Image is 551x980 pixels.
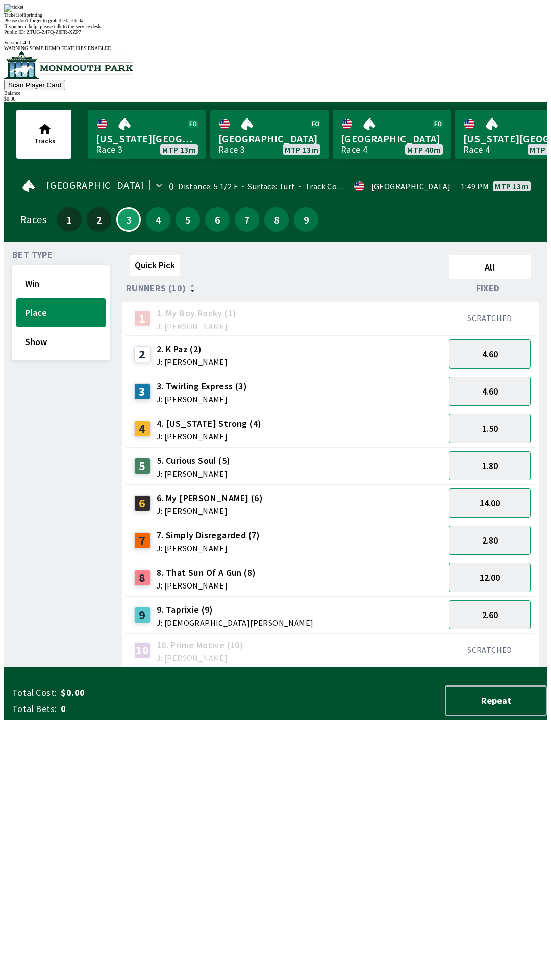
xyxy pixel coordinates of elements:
div: SCRATCHED [449,313,531,323]
button: 4.60 [449,377,531,406]
button: Win [16,269,106,298]
div: 6 [134,495,151,511]
span: 5. Curious Soul (5) [157,454,231,468]
div: Version 1.4.0 [4,40,547,45]
span: MTP 13m [495,182,529,190]
span: Surface: Turf [238,181,295,191]
span: 6 [208,216,227,223]
span: 12.00 [480,572,500,583]
span: Place [25,307,97,318]
span: 7 [237,216,257,223]
span: [US_STATE][GEOGRAPHIC_DATA] [96,132,198,145]
span: J: [PERSON_NAME] [157,654,243,662]
button: 3 [116,207,141,232]
button: 5 [176,207,200,232]
button: Place [16,298,106,327]
span: Quick Pick [135,259,175,271]
span: Bet Type [12,251,53,259]
span: MTP 40m [407,145,441,154]
span: 4. [US_STATE] Strong (4) [157,417,262,430]
div: 8 [134,570,151,586]
button: 2 [87,207,111,232]
button: 4.60 [449,339,531,369]
div: Race 3 [218,145,245,154]
span: J: [DEMOGRAPHIC_DATA][PERSON_NAME] [157,619,314,627]
div: Races [20,215,46,224]
button: 2.80 [449,526,531,555]
span: 1 [60,216,79,223]
span: 5 [178,216,197,223]
span: 8. That Sun Of A Gun (8) [157,566,256,579]
a: [GEOGRAPHIC_DATA]Race 4MTP 40m [333,110,451,159]
span: 2 [89,216,109,223]
span: 4.60 [482,385,498,397]
a: [US_STATE][GEOGRAPHIC_DATA]Race 3MTP 13m [88,110,206,159]
button: 1.50 [449,414,531,443]
span: If you need help, please talk to the service desk. [4,23,102,29]
span: Track Condition: Firm [295,181,385,191]
div: SCRATCHED [449,645,531,655]
span: [GEOGRAPHIC_DATA] [46,181,144,189]
button: 2.60 [449,600,531,629]
span: Win [25,278,97,289]
span: 1.50 [482,423,498,434]
button: 1 [57,207,82,232]
button: Show [16,327,106,356]
span: 4.60 [482,348,498,360]
span: ZTUG-Z47Q-Z6FR-XZP7 [27,29,81,35]
button: Quick Pick [130,255,180,276]
button: 1.80 [449,451,531,480]
button: 12.00 [449,563,531,592]
span: Total Bets: [12,703,57,715]
span: 0 [61,703,221,715]
span: 1. My Boy Rocky (1) [157,307,237,320]
div: Race 4 [463,145,490,154]
span: 9. Taprixie (9) [157,603,314,617]
div: Race 3 [96,145,122,154]
span: 1.80 [482,460,498,472]
button: 14.00 [449,488,531,518]
div: 10 [134,642,151,658]
span: 2.60 [482,609,498,621]
span: 1:49 PM [461,182,489,190]
span: Tracks [34,136,56,145]
span: 3. Twirling Express (3) [157,380,247,393]
span: J: [PERSON_NAME] [157,358,228,366]
span: Total Cost: [12,687,57,699]
div: 2 [134,346,151,362]
span: 10. Prime Motive (10) [157,639,243,652]
img: venue logo [4,51,133,79]
div: Runners (10) [126,283,445,293]
span: J: [PERSON_NAME] [157,581,256,590]
span: [GEOGRAPHIC_DATA] [341,132,443,145]
div: Public ID: [4,29,547,35]
span: J: [PERSON_NAME] [157,507,263,515]
button: 9 [294,207,318,232]
img: ticket [4,4,23,12]
span: 8 [267,216,286,223]
span: J: [PERSON_NAME] [157,544,260,552]
button: All [449,255,531,279]
span: 2.80 [482,534,498,546]
span: Repeat [454,695,538,706]
div: [GEOGRAPHIC_DATA] [371,182,451,190]
button: 6 [205,207,230,232]
span: J: [PERSON_NAME] [157,322,237,330]
div: WARNING SOME DEMO FEATURES ENABLED [4,45,547,51]
span: J: [PERSON_NAME] [157,395,247,403]
div: Please don't forget to grab the last ticket [4,18,547,23]
span: All [454,261,526,273]
span: $0.00 [61,687,221,699]
div: 1 [134,310,151,327]
span: Show [25,336,97,348]
div: Race 4 [341,145,367,154]
span: Runners (10) [126,284,186,292]
button: Tracks [16,110,71,159]
div: Fixed [445,283,535,293]
div: 0 [169,182,174,190]
div: 4 [134,421,151,437]
span: 9 [296,216,316,223]
div: 9 [134,607,151,623]
span: [GEOGRAPHIC_DATA] [218,132,320,145]
div: Balance [4,90,547,96]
